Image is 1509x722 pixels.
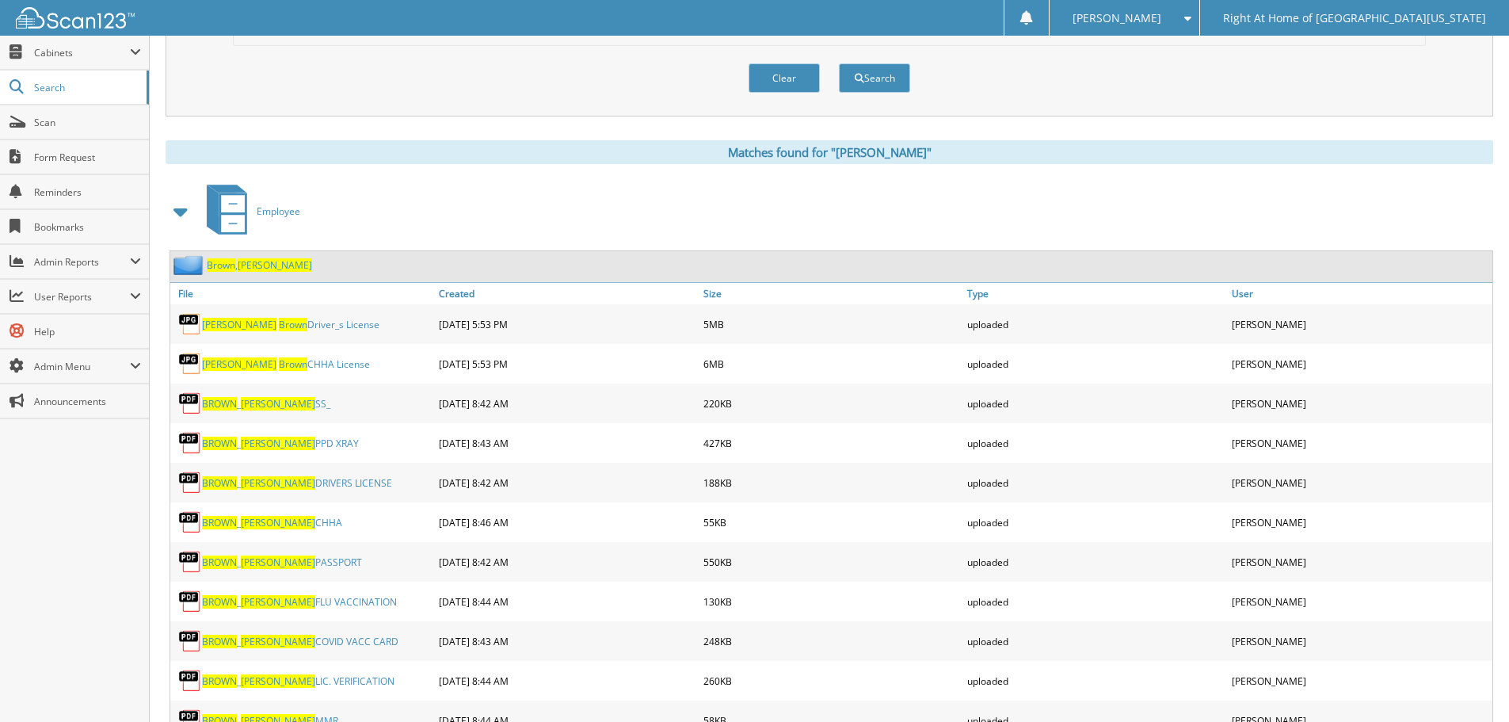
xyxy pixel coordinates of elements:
[699,586,964,617] div: 130KB
[699,388,964,419] div: 220KB
[1228,586,1492,617] div: [PERSON_NAME]
[238,258,312,272] span: [PERSON_NAME]
[435,467,699,499] div: [DATE] 8:42 AM
[34,395,141,408] span: Announcements
[279,357,307,371] span: Brown
[178,629,202,653] img: PDF.png
[178,550,202,574] img: PDF.png
[34,290,130,304] span: User Reports
[1228,625,1492,657] div: [PERSON_NAME]
[699,665,964,697] div: 260KB
[699,546,964,578] div: 550KB
[178,669,202,693] img: PDF.png
[178,312,202,336] img: JPG.png
[963,283,1228,304] a: Type
[1430,646,1509,722] iframe: Chat Widget
[202,595,237,609] span: BROWN
[963,546,1228,578] div: uploaded
[34,46,130,59] span: Cabinets
[202,437,237,450] span: BROWN
[279,318,307,331] span: Brown
[202,318,379,331] a: [PERSON_NAME] BrownDriver_s License
[963,388,1228,419] div: uploaded
[699,625,964,657] div: 248KB
[202,397,237,411] span: BROWN
[178,352,202,376] img: JPG.png
[241,397,315,411] span: [PERSON_NAME]
[202,516,342,529] a: BROWN_[PERSON_NAME]CHHA
[435,388,699,419] div: [DATE] 8:42 AM
[34,360,130,373] span: Admin Menu
[749,63,820,93] button: Clear
[202,635,237,648] span: BROWN
[963,506,1228,538] div: uploaded
[178,590,202,613] img: PDF.png
[34,81,139,94] span: Search
[1073,13,1161,23] span: [PERSON_NAME]
[34,255,130,269] span: Admin Reports
[202,397,330,411] a: BROWN_[PERSON_NAME]SS_
[1228,665,1492,697] div: [PERSON_NAME]
[202,595,397,609] a: BROWN_[PERSON_NAME]FLU VACCINATION
[963,665,1228,697] div: uploaded
[435,506,699,538] div: [DATE] 8:46 AM
[963,625,1228,657] div: uploaded
[202,674,394,688] a: BROWN_[PERSON_NAME]LIC. VERIFICATION
[178,392,202,415] img: PDF.png
[34,185,141,199] span: Reminders
[241,437,315,450] span: [PERSON_NAME]
[963,308,1228,340] div: uploaded
[1228,388,1492,419] div: [PERSON_NAME]
[1228,467,1492,499] div: [PERSON_NAME]
[241,595,315,609] span: [PERSON_NAME]
[202,556,362,569] a: BROWN_[PERSON_NAME]PASSPORT
[699,506,964,538] div: 55KB
[178,471,202,495] img: PDF.png
[241,556,315,569] span: [PERSON_NAME]
[963,467,1228,499] div: uploaded
[241,674,315,688] span: [PERSON_NAME]
[202,437,359,450] a: BROWN_[PERSON_NAME]PPD XRAY
[202,635,398,648] a: BROWN_[PERSON_NAME]COVID VACC CARD
[1228,283,1492,304] a: User
[202,357,370,371] a: [PERSON_NAME] BrownCHHA License
[34,151,141,164] span: Form Request
[1228,546,1492,578] div: [PERSON_NAME]
[963,348,1228,380] div: uploaded
[178,431,202,455] img: PDF.png
[699,308,964,340] div: 5MB
[202,357,276,371] span: [PERSON_NAME]
[435,546,699,578] div: [DATE] 8:42 AM
[207,258,235,272] span: Brown
[435,348,699,380] div: [DATE] 5:53 PM
[241,476,315,490] span: [PERSON_NAME]
[1223,13,1486,23] span: Right At Home of [GEOGRAPHIC_DATA][US_STATE]
[435,625,699,657] div: [DATE] 8:43 AM
[202,476,392,490] a: BROWN_[PERSON_NAME]DRIVERS LICENSE
[963,427,1228,459] div: uploaded
[202,516,237,529] span: BROWN
[1228,348,1492,380] div: [PERSON_NAME]
[202,476,237,490] span: BROWN
[207,258,312,272] a: Brown,[PERSON_NAME]
[699,348,964,380] div: 6MB
[34,116,141,129] span: Scan
[1228,506,1492,538] div: [PERSON_NAME]
[34,220,141,234] span: Bookmarks
[173,255,207,275] img: folder2.png
[435,308,699,340] div: [DATE] 5:53 PM
[16,7,135,29] img: scan123-logo-white.svg
[699,283,964,304] a: Size
[170,283,435,304] a: File
[435,586,699,617] div: [DATE] 8:44 AM
[1228,427,1492,459] div: [PERSON_NAME]
[699,427,964,459] div: 427KB
[202,674,237,688] span: BROWN
[197,180,300,243] a: Employee
[257,204,300,218] span: Employee
[34,325,141,338] span: Help
[202,556,237,569] span: BROWN
[699,467,964,499] div: 188KB
[435,665,699,697] div: [DATE] 8:44 AM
